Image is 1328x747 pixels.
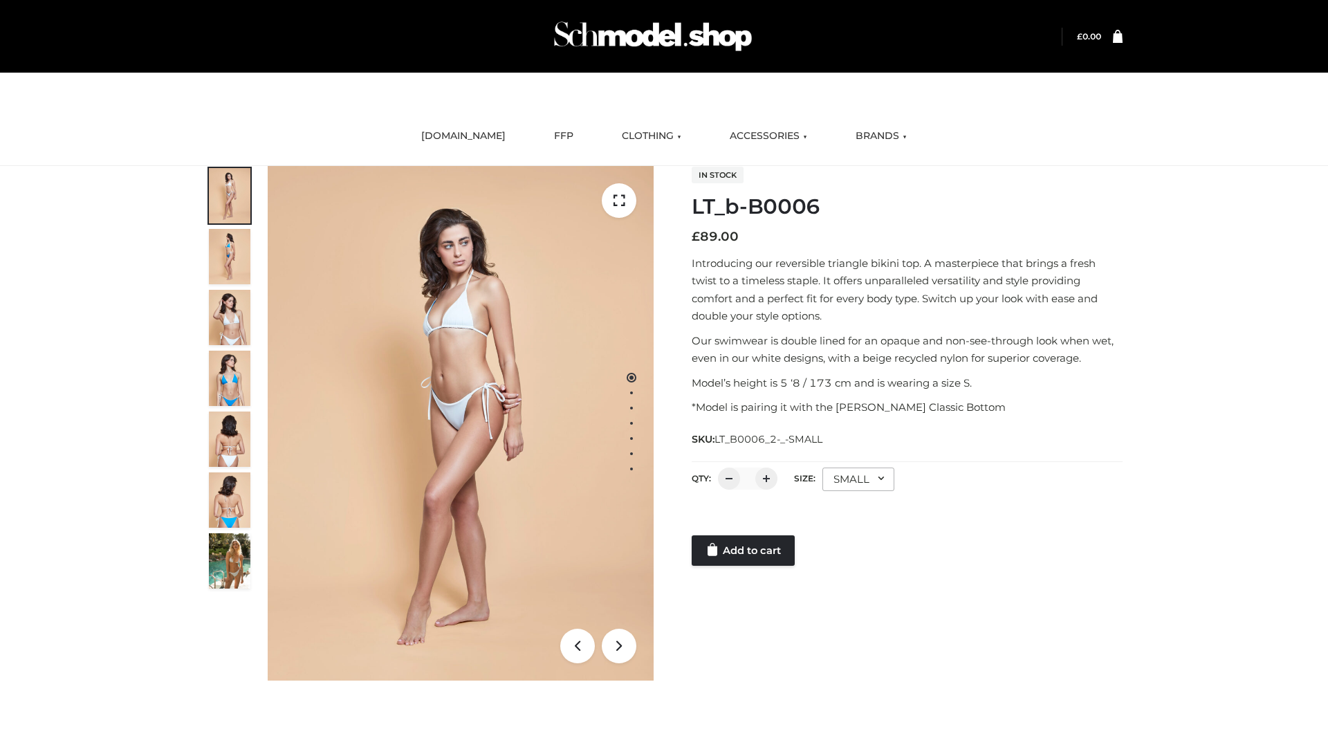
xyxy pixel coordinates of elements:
[794,473,815,483] label: Size:
[692,194,1123,219] h1: LT_b-B0006
[692,229,700,244] span: £
[719,121,818,151] a: ACCESSORIES
[692,535,795,566] a: Add to cart
[209,351,250,406] img: ArielClassicBikiniTop_CloudNine_AzureSky_OW114ECO_4-scaled.jpg
[209,412,250,467] img: ArielClassicBikiniTop_CloudNine_AzureSky_OW114ECO_7-scaled.jpg
[714,433,822,445] span: LT_B0006_2-_-SMALL
[268,166,654,681] img: ArielClassicBikiniTop_CloudNine_AzureSky_OW114ECO_1
[411,121,516,151] a: [DOMAIN_NAME]
[549,9,757,64] img: Schmodel Admin 964
[544,121,584,151] a: FFP
[209,168,250,223] img: ArielClassicBikiniTop_CloudNine_AzureSky_OW114ECO_1-scaled.jpg
[692,229,739,244] bdi: 89.00
[692,332,1123,367] p: Our swimwear is double lined for an opaque and non-see-through look when wet, even in our white d...
[822,468,894,491] div: SMALL
[1077,31,1101,41] bdi: 0.00
[1077,31,1101,41] a: £0.00
[692,431,824,448] span: SKU:
[611,121,692,151] a: CLOTHING
[1077,31,1082,41] span: £
[845,121,917,151] a: BRANDS
[209,533,250,589] img: Arieltop_CloudNine_AzureSky2.jpg
[209,290,250,345] img: ArielClassicBikiniTop_CloudNine_AzureSky_OW114ECO_3-scaled.jpg
[692,398,1123,416] p: *Model is pairing it with the [PERSON_NAME] Classic Bottom
[209,472,250,528] img: ArielClassicBikiniTop_CloudNine_AzureSky_OW114ECO_8-scaled.jpg
[692,167,744,183] span: In stock
[692,374,1123,392] p: Model’s height is 5 ‘8 / 173 cm and is wearing a size S.
[209,229,250,284] img: ArielClassicBikiniTop_CloudNine_AzureSky_OW114ECO_2-scaled.jpg
[692,255,1123,325] p: Introducing our reversible triangle bikini top. A masterpiece that brings a fresh twist to a time...
[692,473,711,483] label: QTY:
